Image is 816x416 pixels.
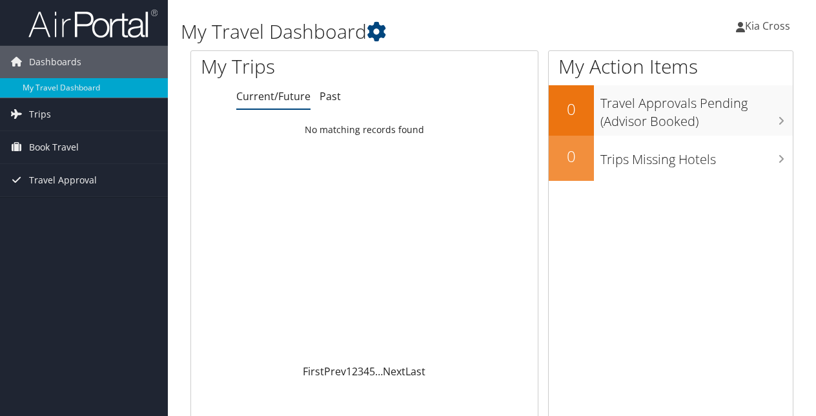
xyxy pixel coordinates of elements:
[549,85,793,135] a: 0Travel Approvals Pending (Advisor Booked)
[358,364,363,379] a: 3
[549,98,594,120] h2: 0
[352,364,358,379] a: 2
[549,136,793,181] a: 0Trips Missing Hotels
[201,53,383,80] h1: My Trips
[549,145,594,167] h2: 0
[324,364,346,379] a: Prev
[549,53,793,80] h1: My Action Items
[745,19,790,33] span: Kia Cross
[29,164,97,196] span: Travel Approval
[346,364,352,379] a: 1
[236,89,311,103] a: Current/Future
[600,88,793,130] h3: Travel Approvals Pending (Advisor Booked)
[405,364,425,379] a: Last
[383,364,405,379] a: Next
[29,46,81,78] span: Dashboards
[736,6,803,45] a: Kia Cross
[28,8,158,39] img: airportal-logo.png
[181,18,596,45] h1: My Travel Dashboard
[191,118,538,141] td: No matching records found
[369,364,375,379] a: 5
[29,98,51,130] span: Trips
[320,89,341,103] a: Past
[363,364,369,379] a: 4
[303,364,324,379] a: First
[600,144,793,169] h3: Trips Missing Hotels
[375,364,383,379] span: …
[29,131,79,163] span: Book Travel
